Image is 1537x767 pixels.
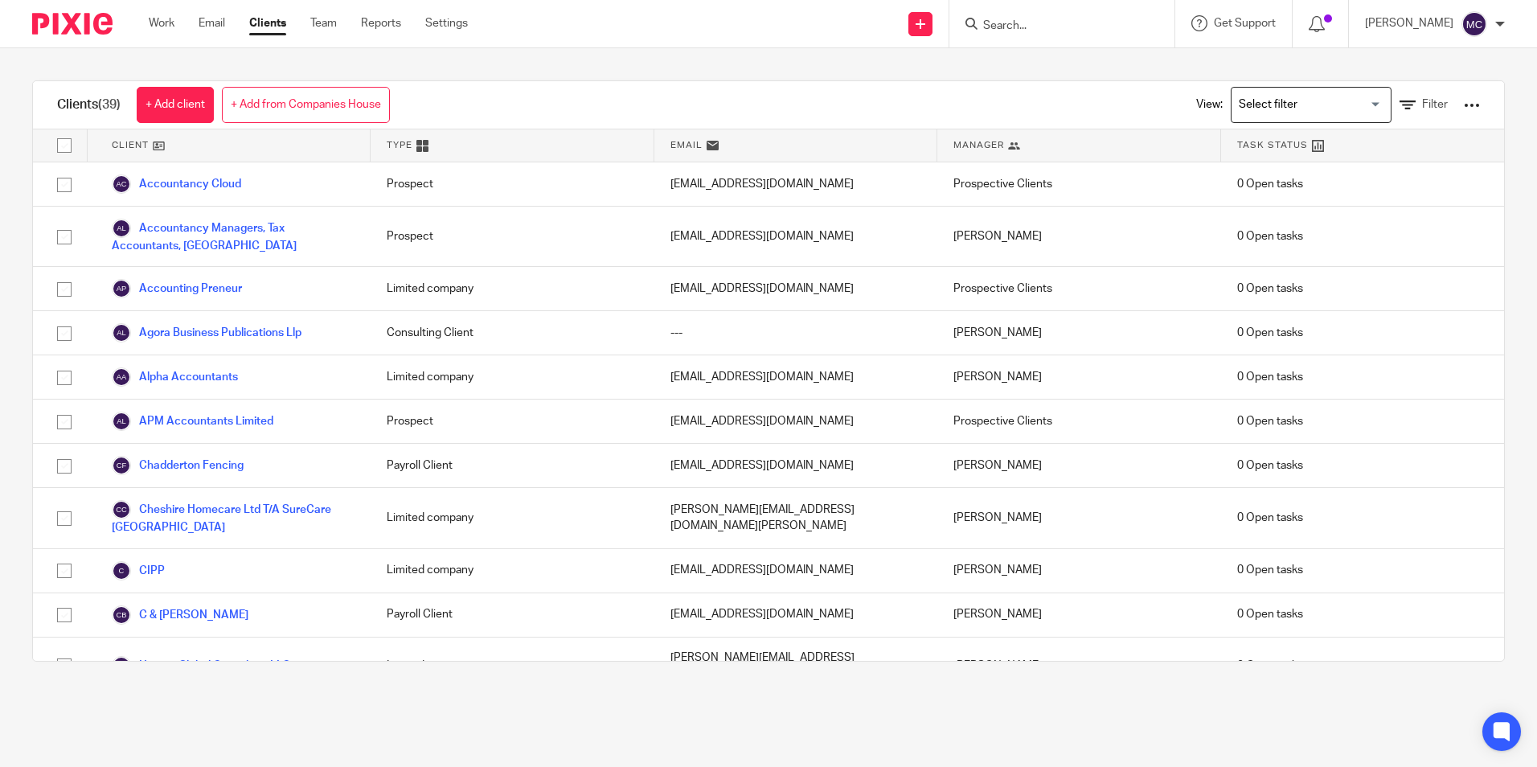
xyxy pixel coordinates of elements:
div: Search for option [1231,87,1391,123]
img: Pixie [32,13,113,35]
div: Limited company [371,355,654,399]
a: Humyn Global Consulting LLC [112,656,290,675]
h1: Clients [57,96,121,113]
a: Reports [361,15,401,31]
div: [EMAIL_ADDRESS][DOMAIN_NAME] [654,355,937,399]
input: Select all [49,130,80,161]
span: 0 Open tasks [1237,176,1303,192]
a: Settings [425,15,468,31]
img: svg%3E [112,367,131,387]
div: Prospective Clients [937,267,1220,310]
span: Task Status [1237,138,1308,152]
input: Search for option [1233,91,1382,119]
div: Payroll Client [371,444,654,487]
a: APM Accountants Limited [112,412,273,431]
div: [PERSON_NAME] [937,488,1220,548]
img: svg%3E [1461,11,1487,37]
img: svg%3E [112,412,131,431]
span: 0 Open tasks [1237,281,1303,297]
span: Filter [1422,99,1448,110]
span: Type [387,138,412,152]
a: Alpha Accountants [112,367,238,387]
img: svg%3E [112,456,131,475]
div: [EMAIL_ADDRESS][DOMAIN_NAME] [654,162,937,206]
div: [PERSON_NAME] [937,638,1220,695]
span: 0 Open tasks [1237,510,1303,526]
div: [EMAIL_ADDRESS][DOMAIN_NAME] [654,207,937,266]
a: Email [199,15,225,31]
div: Limited company [371,488,654,548]
div: [PERSON_NAME][EMAIL_ADDRESS][DOMAIN_NAME][PERSON_NAME] [654,488,937,548]
div: Prospect [371,162,654,206]
img: svg%3E [112,279,131,298]
div: Prospect [371,400,654,443]
div: [PERSON_NAME] [937,444,1220,487]
div: --- [654,311,937,355]
div: View: [1172,81,1480,129]
div: Limited company [371,267,654,310]
span: 0 Open tasks [1237,325,1303,341]
a: C & [PERSON_NAME] [112,605,248,625]
span: 0 Open tasks [1237,606,1303,622]
div: Consulting Client [371,311,654,355]
div: Limited company [371,638,654,695]
a: Accountancy Cloud [112,174,241,194]
span: 0 Open tasks [1237,369,1303,385]
a: Accountancy Managers, Tax Accountants, [GEOGRAPHIC_DATA] [112,219,355,254]
img: svg%3E [112,219,131,238]
span: 0 Open tasks [1237,413,1303,429]
span: Email [670,138,703,152]
a: Cheshire Homecare Ltd T/A SureCare [GEOGRAPHIC_DATA] [112,500,355,535]
div: [PERSON_NAME] [937,593,1220,637]
div: [PERSON_NAME] [937,207,1220,266]
img: svg%3E [112,323,131,342]
a: Clients [249,15,286,31]
div: [PERSON_NAME] [937,311,1220,355]
span: (39) [98,98,121,111]
div: [EMAIL_ADDRESS][DOMAIN_NAME] [654,400,937,443]
span: Client [112,138,149,152]
img: svg%3E [112,656,131,675]
span: 0 Open tasks [1237,457,1303,474]
div: Payroll Client [371,593,654,637]
div: [EMAIL_ADDRESS][DOMAIN_NAME] [654,549,937,593]
div: Limited company [371,549,654,593]
div: [PERSON_NAME] [937,355,1220,399]
a: + Add from Companies House [222,87,390,123]
span: Manager [953,138,1004,152]
div: [EMAIL_ADDRESS][DOMAIN_NAME] [654,267,937,310]
span: 0 Open tasks [1237,658,1303,674]
a: Chadderton Fencing [112,456,244,475]
a: Work [149,15,174,31]
img: svg%3E [112,500,131,519]
input: Search [982,19,1126,34]
div: [EMAIL_ADDRESS][DOMAIN_NAME] [654,593,937,637]
a: Team [310,15,337,31]
a: + Add client [137,87,214,123]
div: [PERSON_NAME][EMAIL_ADDRESS][DOMAIN_NAME] [654,638,937,695]
div: Prospective Clients [937,400,1220,443]
p: [PERSON_NAME] [1365,15,1453,31]
div: Prospect [371,207,654,266]
img: svg%3E [112,561,131,580]
span: 0 Open tasks [1237,562,1303,578]
span: Get Support [1214,18,1276,29]
span: 0 Open tasks [1237,228,1303,244]
div: Prospective Clients [937,162,1220,206]
img: svg%3E [112,605,131,625]
a: Accounting Preneur [112,279,242,298]
div: [EMAIL_ADDRESS][DOMAIN_NAME] [654,444,937,487]
div: [PERSON_NAME] [937,549,1220,593]
a: Agora Business Publications Llp [112,323,301,342]
a: CIPP [112,561,165,580]
img: svg%3E [112,174,131,194]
